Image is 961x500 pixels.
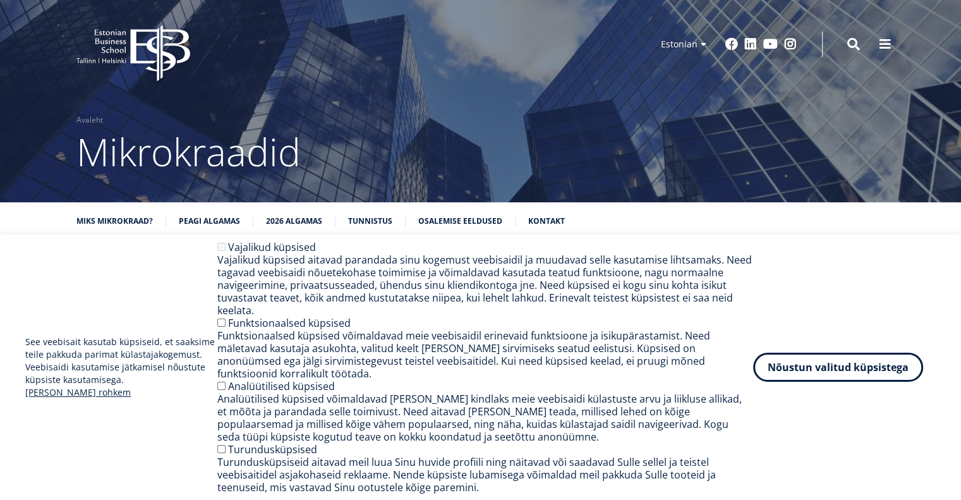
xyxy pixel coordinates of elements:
a: 2026 algamas [266,215,322,228]
a: Linkedin [744,38,757,51]
label: Analüütilised küpsised [228,379,335,393]
a: Osalemise eeldused [418,215,502,228]
a: Facebook [725,38,738,51]
a: Kontakt [528,215,565,228]
p: See veebisait kasutab küpsiseid, et saaksime teile pakkuda parimat külastajakogemust. Veebisaidi ... [25,336,217,399]
div: Analüütilised küpsised võimaldavad [PERSON_NAME] kindlaks meie veebisaidi külastuste arvu ja liik... [217,393,753,443]
a: Miks mikrokraad? [76,215,153,228]
a: Youtube [763,38,778,51]
div: Turundusküpsiseid aitavad meil luua Sinu huvide profiili ning näitavad või saadavad Sulle sellel ... [217,456,753,494]
a: Instagram [784,38,797,51]
a: Peagi algamas [179,215,240,228]
span: Mikrokraadid [76,126,301,178]
a: Avaleht [76,114,103,126]
div: Vajalikud küpsised aitavad parandada sinu kogemust veebisaidil ja muudavad selle kasutamise lihts... [217,253,753,317]
div: Funktsionaalsed küpsised võimaldavad meie veebisaidil erinevaid funktsioone ja isikupärastamist. ... [217,329,753,380]
label: Turundusküpsised [228,442,317,456]
label: Funktsionaalsed küpsised [228,316,351,330]
a: Tunnistus [348,215,392,228]
a: [PERSON_NAME] rohkem [25,386,131,399]
button: Nõustun valitud küpsistega [753,353,923,382]
label: Vajalikud küpsised [228,240,316,254]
